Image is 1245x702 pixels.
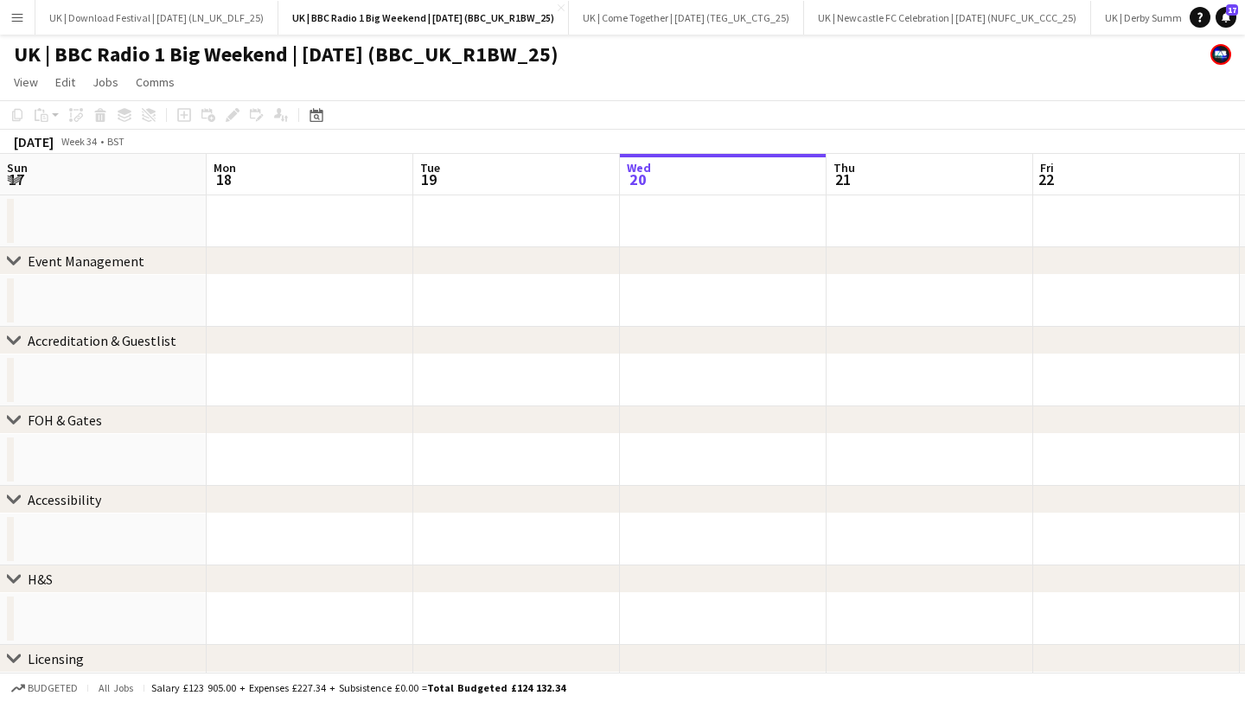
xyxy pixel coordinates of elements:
button: UK | Newcastle FC Celebration | [DATE] (NUFC_UK_CCC_25) [804,1,1091,35]
a: Comms [129,71,182,93]
span: 17 [1226,4,1238,16]
a: Jobs [86,71,125,93]
div: FOH & Gates [28,412,102,429]
span: All jobs [95,681,137,694]
span: Mon [214,160,236,175]
div: [DATE] [14,133,54,150]
span: Edit [55,74,75,90]
div: BST [107,135,124,148]
span: Jobs [93,74,118,90]
span: Comms [136,74,175,90]
span: Tue [420,160,440,175]
span: 18 [211,169,236,189]
button: Budgeted [9,679,80,698]
a: View [7,71,45,93]
span: Fri [1040,160,1054,175]
span: Total Budgeted £124 132.34 [427,681,565,694]
div: Salary £123 905.00 + Expenses £227.34 + Subsistence £0.00 = [151,681,565,694]
span: View [14,74,38,90]
a: Edit [48,71,82,93]
span: Budgeted [28,682,78,694]
span: 17 [4,169,28,189]
div: Accessibility [28,491,101,508]
span: 19 [418,169,440,189]
span: 20 [624,169,651,189]
span: Sun [7,160,28,175]
div: Event Management [28,252,144,270]
button: UK | Come Together | [DATE] (TEG_UK_CTG_25) [569,1,804,35]
div: Accreditation & Guestlist [28,332,176,349]
span: Wed [627,160,651,175]
button: UK | BBC Radio 1 Big Weekend | [DATE] (BBC_UK_R1BW_25) [278,1,569,35]
span: Week 34 [57,135,100,148]
div: Licensing [28,650,84,667]
app-user-avatar: FAB Recruitment [1210,44,1231,65]
button: UK | Download Festival | [DATE] (LN_UK_DLF_25) [35,1,278,35]
span: 21 [831,169,855,189]
span: 22 [1037,169,1054,189]
a: 17 [1216,7,1236,28]
h1: UK | BBC Radio 1 Big Weekend | [DATE] (BBC_UK_R1BW_25) [14,41,559,67]
span: Thu [833,160,855,175]
div: H&S [28,571,53,588]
